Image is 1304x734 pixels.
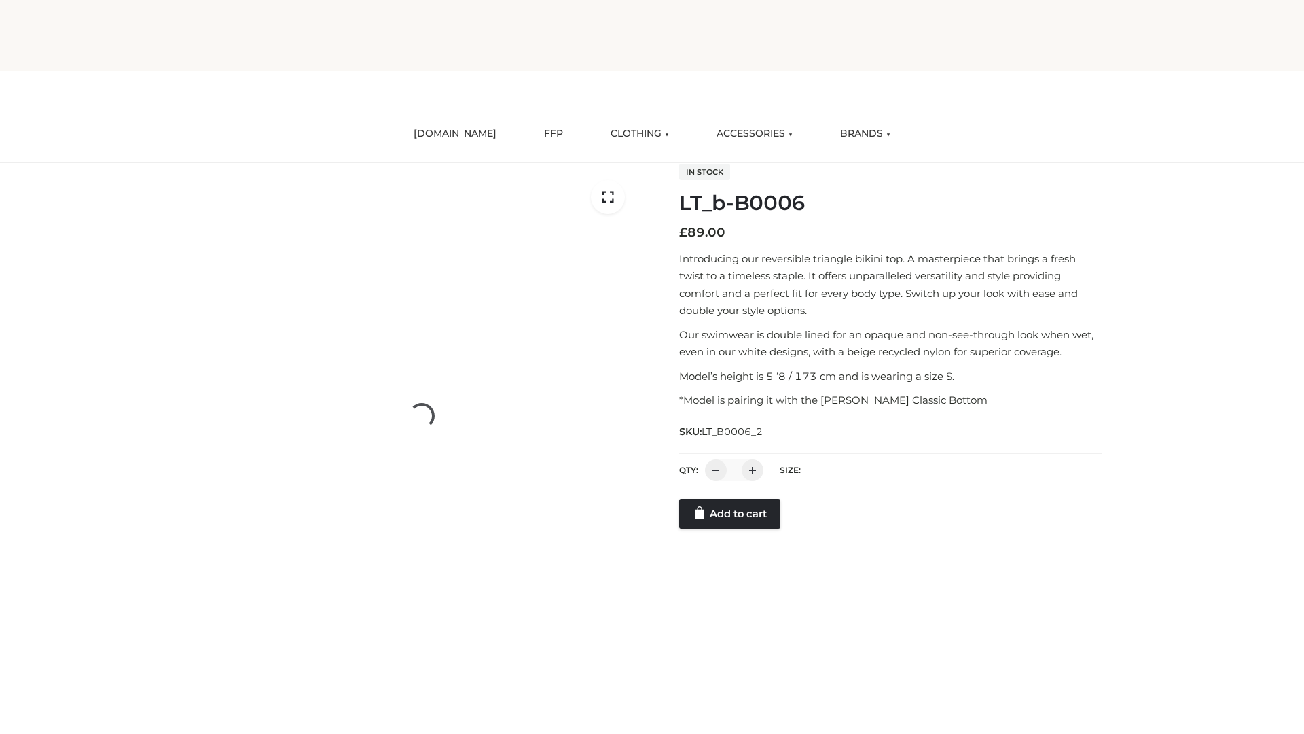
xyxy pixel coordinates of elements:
p: *Model is pairing it with the [PERSON_NAME] Classic Bottom [679,391,1102,409]
a: CLOTHING [600,119,679,149]
a: BRANDS [830,119,901,149]
p: Model’s height is 5 ‘8 / 173 cm and is wearing a size S. [679,368,1102,385]
a: ACCESSORIES [706,119,803,149]
h1: LT_b-B0006 [679,191,1102,215]
span: £ [679,225,687,240]
p: Introducing our reversible triangle bikini top. A masterpiece that brings a fresh twist to a time... [679,250,1102,319]
a: Add to cart [679,499,780,529]
span: SKU: [679,423,764,440]
span: LT_B0006_2 [702,425,763,438]
bdi: 89.00 [679,225,725,240]
label: Size: [780,465,801,475]
span: In stock [679,164,730,180]
p: Our swimwear is double lined for an opaque and non-see-through look when wet, even in our white d... [679,326,1102,361]
a: FFP [534,119,573,149]
label: QTY: [679,465,698,475]
a: [DOMAIN_NAME] [403,119,507,149]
